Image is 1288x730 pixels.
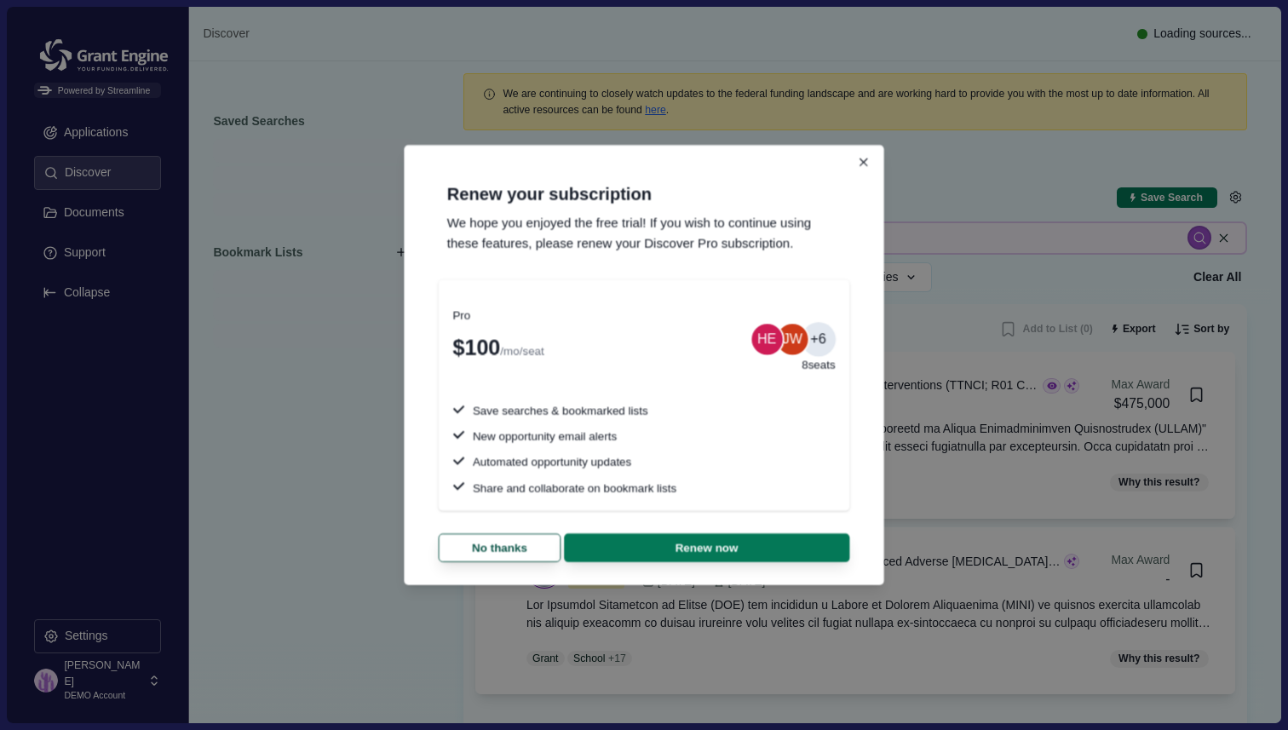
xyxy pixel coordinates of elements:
div: Jun Wang-Gregg [783,332,802,346]
span: /mo/seat [500,344,543,357]
span: Renew your subscription [447,182,842,205]
div: Humeyra Ulusoy Erol [757,332,776,346]
button: Close [853,151,876,174]
span: +6 [801,322,835,356]
span: New opportunity email alerts [473,428,617,445]
button: No thanks [439,533,561,562]
span: Share and collaborate on bookmark lists [473,480,676,497]
span: $100 [452,335,500,359]
span: Pro [452,307,543,324]
button: Renew now [564,533,850,562]
span: We hope you enjoyed the free trial! If you wish to continue using these features, please renew yo... [447,214,842,254]
span: Automated opportunity updates [473,453,631,470]
span: Save searches & bookmarked lists [473,402,648,419]
span: 8 seats [802,356,836,373]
